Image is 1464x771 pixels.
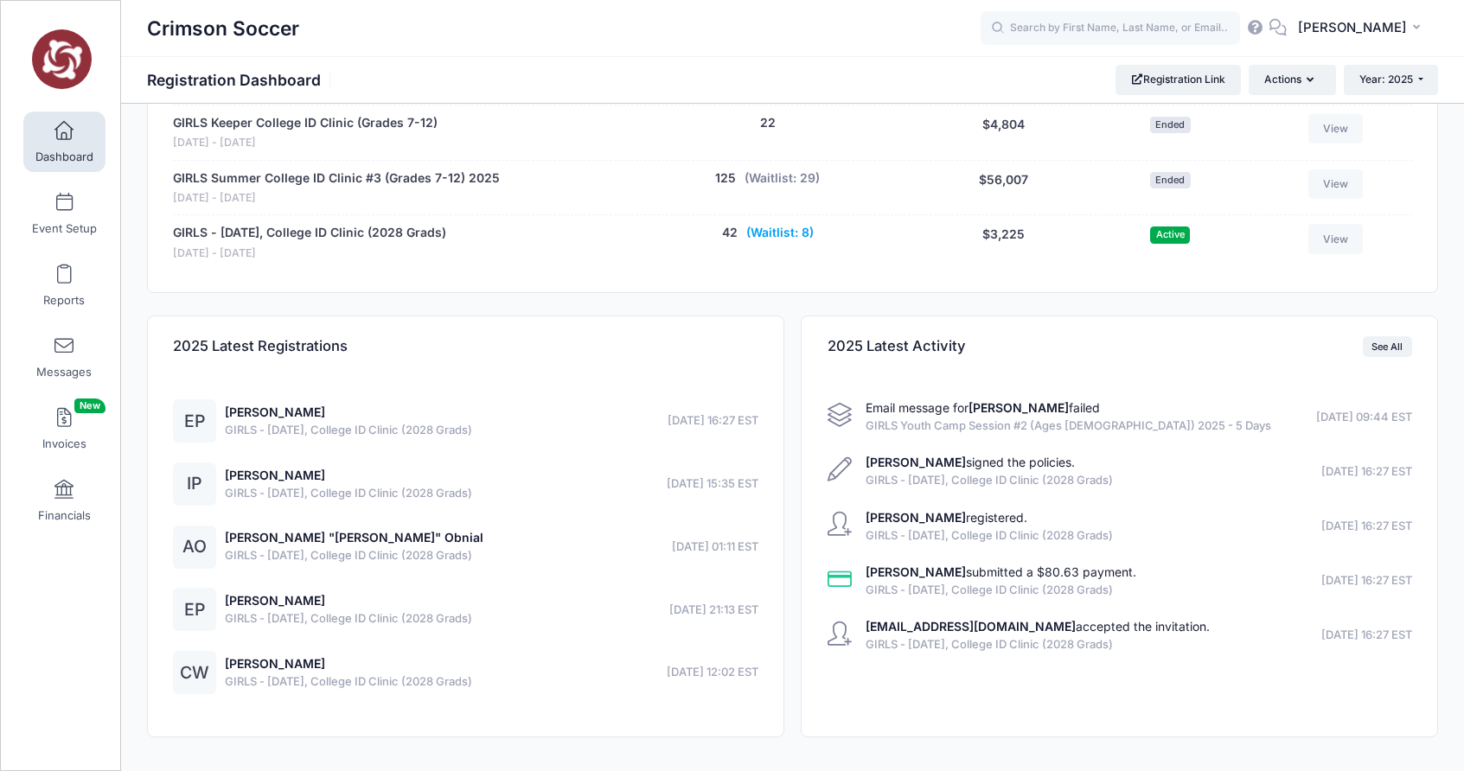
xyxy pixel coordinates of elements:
[225,673,472,691] span: GIRLS - [DATE], College ID Clinic (2028 Grads)
[866,636,1210,653] span: GIRLS - [DATE], College ID Clinic (2028 Grads)
[1321,463,1412,481] span: [DATE] 16:27 EST
[1321,518,1412,535] span: [DATE] 16:27 EST
[225,593,325,608] a: [PERSON_NAME]
[760,114,776,132] button: 22
[1249,65,1335,94] button: Actions
[722,224,738,242] button: 42
[23,112,105,172] a: Dashboard
[668,412,758,430] span: [DATE] 16:27 EST
[23,470,105,531] a: Financials
[1359,73,1413,86] span: Year: 2025
[866,510,966,525] strong: [PERSON_NAME]
[866,582,1136,599] span: GIRLS - [DATE], College ID Clinic (2028 Grads)
[225,656,325,671] a: [PERSON_NAME]
[225,422,472,439] span: GIRLS - [DATE], College ID Clinic (2028 Grads)
[1150,117,1191,133] span: Ended
[147,71,336,89] h1: Registration Dashboard
[173,114,438,132] a: GIRLS Keeper College ID Clinic (Grades 7-12)
[745,169,820,188] button: (Waitlist: 29)
[1344,65,1438,94] button: Year: 2025
[866,510,1027,525] a: [PERSON_NAME]registered.
[225,405,325,419] a: [PERSON_NAME]
[225,530,483,545] a: [PERSON_NAME] "[PERSON_NAME]" Obnial
[715,169,736,188] button: 125
[866,527,1113,545] span: GIRLS - [DATE], College ID Clinic (2028 Grads)
[1116,65,1241,94] a: Registration Link
[667,664,758,681] span: [DATE] 12:02 EST
[672,538,758,556] span: [DATE] 01:11 EST
[38,508,91,523] span: Financials
[32,221,97,236] span: Event Setup
[173,399,216,443] div: EP
[147,9,299,48] h1: Crimson Soccer
[969,400,1069,415] strong: [PERSON_NAME]
[1308,114,1364,143] a: View
[173,540,216,555] a: AO
[866,472,1113,489] span: GIRLS - [DATE], College ID Clinic (2028 Grads)
[1316,409,1412,426] span: [DATE] 09:44 EST
[866,455,966,469] strong: [PERSON_NAME]
[225,468,325,482] a: [PERSON_NAME]
[173,477,216,492] a: IP
[1,18,122,100] a: Crimson Soccer
[866,564,966,579] strong: [PERSON_NAME]
[173,651,216,694] div: CW
[1363,336,1412,357] a: See All
[173,224,446,242] a: GIRLS - [DATE], College ID Clinic (2028 Grads)
[667,475,758,493] span: [DATE] 15:35 EST
[917,224,1090,261] div: $3,225
[1321,572,1412,589] span: [DATE] 16:27 EST
[981,11,1240,46] input: Search by First Name, Last Name, or Email...
[866,619,1076,634] strong: [EMAIL_ADDRESS][DOMAIN_NAME]
[23,255,105,315] a: Reports
[866,455,1075,469] a: [PERSON_NAME]signed the policies.
[173,666,216,681] a: CW
[225,547,483,564] span: GIRLS - [DATE], College ID Clinic (2028 Grads)
[35,150,93,164] span: Dashboard
[74,398,105,413] span: New
[1321,627,1412,644] span: [DATE] 16:27 EST
[1308,169,1364,199] a: View
[173,462,216,506] div: IP
[866,417,1271,435] span: GIRLS Youth Camp Session #2 (Ages [DEMOGRAPHIC_DATA]) 2025 - 5 Days
[23,398,105,459] a: InvoicesNew
[23,183,105,244] a: Event Setup
[1150,172,1191,188] span: Ended
[173,169,500,188] a: GIRLS Summer College ID Clinic #3 (Grades 7-12) 2025
[866,400,1100,415] span: Email message for failed
[36,365,92,379] span: Messages
[173,190,500,207] span: [DATE] - [DATE]
[866,619,1210,634] a: [EMAIL_ADDRESS][DOMAIN_NAME]accepted the invitation.
[173,415,216,430] a: EP
[1298,18,1407,37] span: [PERSON_NAME]
[225,485,472,502] span: GIRLS - [DATE], College ID Clinic (2028 Grads)
[828,322,966,372] h4: 2025 Latest Activity
[23,327,105,387] a: Messages
[42,436,86,451] span: Invoices
[917,114,1090,151] div: $4,804
[917,169,1090,207] div: $56,007
[669,602,758,619] span: [DATE] 21:13 EST
[1150,226,1190,243] span: Active
[43,293,85,308] span: Reports
[225,610,472,628] span: GIRLS - [DATE], College ID Clinic (2028 Grads)
[173,588,216,631] div: EP
[866,564,1136,579] a: [PERSON_NAME]submitted a $80.63 payment.
[173,135,438,151] span: [DATE] - [DATE]
[173,603,216,618] a: EP
[1308,224,1364,253] a: View
[173,322,348,372] h4: 2025 Latest Registrations
[746,224,814,242] button: (Waitlist: 8)
[173,526,216,569] div: AO
[1287,9,1438,48] button: [PERSON_NAME]
[173,245,446,262] span: [DATE] - [DATE]
[29,27,94,92] img: Crimson Soccer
